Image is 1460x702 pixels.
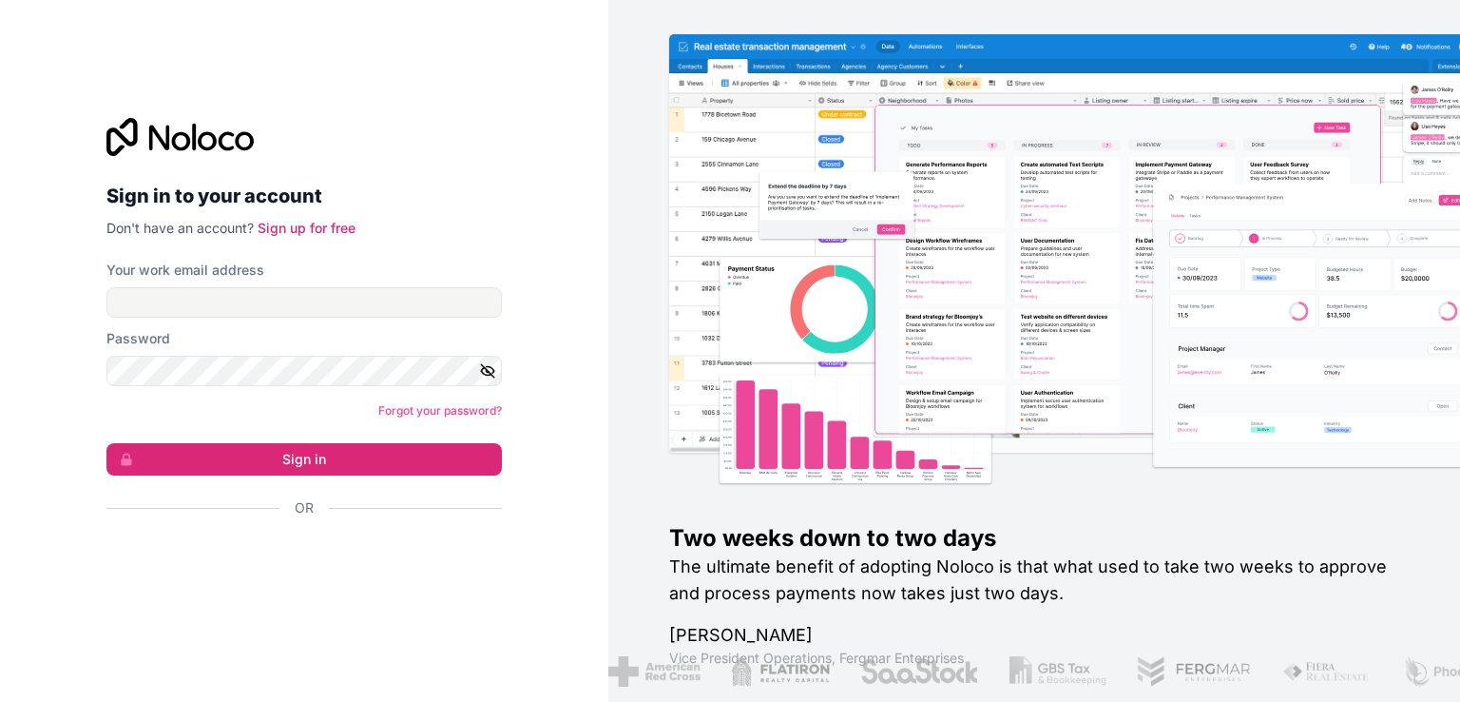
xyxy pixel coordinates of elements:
h1: [PERSON_NAME] [669,622,1399,649]
button: Sign in [106,443,502,476]
img: /assets/gbstax-C-GtDUiK.png [1009,656,1106,687]
label: Your work email address [106,261,264,280]
img: /assets/flatiron-C8eUkumj.png [731,656,830,687]
a: Forgot your password? [378,403,502,418]
h1: Two weeks down to two days [669,523,1399,554]
span: Don't have an account? [106,220,254,236]
h1: Vice President Operations , Fergmar Enterprises [669,649,1399,668]
h2: Sign in to your account [106,179,502,213]
img: /assets/saastock-C6Zbiodz.png [859,656,979,687]
input: Email address [106,287,502,318]
iframe: כפתור לכניסה באמצעות חשבון Google [97,538,496,580]
img: /assets/fergmar-CudnrXN5.png [1136,656,1252,687]
a: Sign up for free [258,220,355,236]
img: /assets/fiera-fwj2N5v4.png [1282,656,1372,687]
input: Password [106,356,502,386]
label: Password [106,329,170,348]
span: Or [295,498,314,517]
img: /assets/american-red-cross-BAupjrZR.png [608,656,701,687]
h2: The ultimate benefit of adopting Noloco is that what used to take two weeks to approve and proces... [669,554,1399,607]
